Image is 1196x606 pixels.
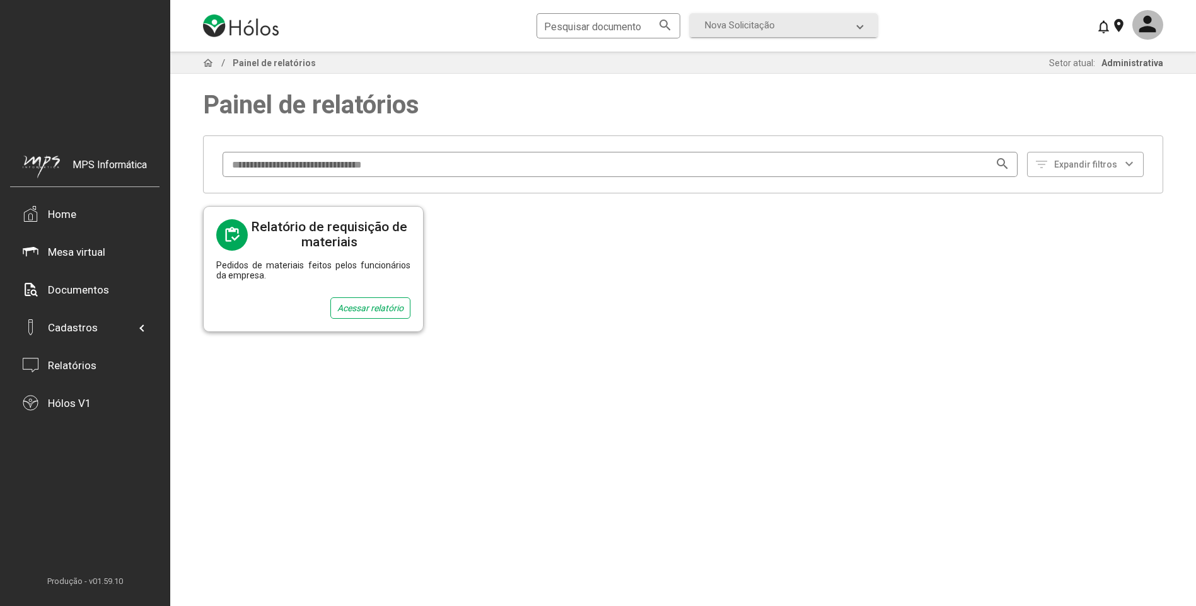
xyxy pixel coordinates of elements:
div: Documentos [48,283,109,296]
div: Hólos V1 [48,397,91,409]
div: MPS Informática [73,159,147,190]
img: mps-image-cropped.png [23,155,60,178]
mat-icon: inventory [216,219,248,251]
span: Painel de relatórios [203,74,1163,135]
mat-icon: location_on [1111,18,1126,33]
div: Relatório de requisição de materiais [248,219,410,251]
mat-expansion-panel-header: Nova Solicitação [690,13,878,37]
span: Administrativa [1101,58,1163,68]
div: Acessar relatório [330,297,410,319]
div: Relatórios [48,359,96,372]
span: Produção - v01.59.10 [10,576,160,586]
span: Setor atual: [1049,58,1095,68]
mat-icon: search [658,17,673,32]
span: Nova Solicitação [705,20,775,31]
img: logo-holos.png [203,14,279,37]
span: Painel de relatórios [233,58,316,68]
mat-icon: home [200,55,216,71]
div: Pedidos de materiais feitos pelos funcionários da empresa. [216,260,410,288]
div: Cadastros [48,321,98,334]
mat-expansion-panel-header: Cadastros [23,309,147,346]
div: Home [48,208,76,220]
span: / [221,57,225,69]
div: Mesa virtual [48,246,105,258]
mat-icon: search [995,156,1010,171]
